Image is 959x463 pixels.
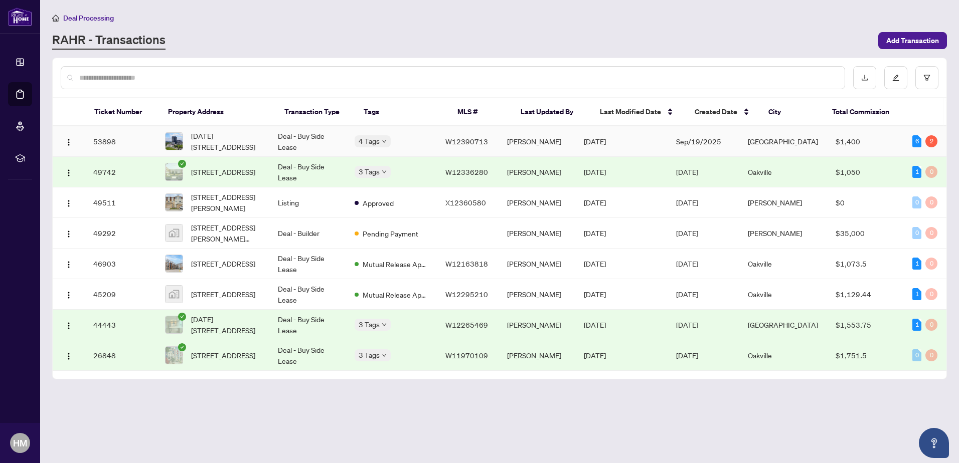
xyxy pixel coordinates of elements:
[166,255,183,272] img: thumbnail-img
[270,126,347,157] td: Deal - Buy Side Lease
[861,74,868,81] span: download
[824,98,903,126] th: Total Commission
[912,319,921,331] div: 1
[592,98,687,126] th: Last Modified Date
[363,259,428,270] span: Mutual Release Approved
[356,98,449,126] th: Tags
[85,187,157,218] td: 49511
[191,350,255,361] span: [STREET_ADDRESS]
[270,279,347,310] td: Deal - Buy Side Lease
[191,191,262,213] span: [STREET_ADDRESS][PERSON_NAME]
[61,256,77,272] button: Logo
[584,198,606,207] span: [DATE]
[740,310,828,340] td: [GEOGRAPHIC_DATA]
[445,137,488,146] span: W12390713
[676,320,698,329] span: [DATE]
[584,167,606,176] span: [DATE]
[359,349,380,361] span: 3 Tags
[499,157,576,187] td: [PERSON_NAME]
[853,66,876,89] button: download
[359,135,380,147] span: 4 Tags
[676,351,698,360] span: [DATE]
[270,157,347,187] td: Deal - Buy Side Lease
[445,167,488,176] span: W12336280
[584,259,606,268] span: [DATE]
[191,314,262,336] span: [DATE][STREET_ADDRESS]
[925,135,937,147] div: 2
[584,351,606,360] span: [DATE]
[687,98,760,126] th: Created Date
[584,228,606,238] span: [DATE]
[828,187,904,218] td: $0
[61,317,77,333] button: Logo
[359,166,380,177] span: 3 Tags
[828,249,904,279] td: $1,073.5
[85,279,157,310] td: 45209
[740,218,828,249] td: [PERSON_NAME]
[445,198,486,207] span: X12360580
[160,98,276,126] th: Property Address
[166,133,183,150] img: thumbnail-img
[61,347,77,363] button: Logo
[382,353,387,358] span: down
[8,8,32,26] img: logo
[270,310,347,340] td: Deal - Buy Side Lease
[382,322,387,327] span: down
[359,319,380,330] span: 3 Tags
[676,290,698,299] span: [DATE]
[584,290,606,299] span: [DATE]
[65,138,73,146] img: Logo
[382,139,387,144] span: down
[884,66,907,89] button: edit
[760,98,824,126] th: City
[178,313,186,321] span: check-circle
[52,15,59,22] span: home
[86,98,160,126] th: Ticket Number
[676,137,721,146] span: Sep/19/2025
[499,126,576,157] td: [PERSON_NAME]
[65,199,73,207] img: Logo
[85,126,157,157] td: 53898
[61,133,77,149] button: Logo
[363,289,428,300] span: Mutual Release Approved
[923,74,930,81] span: filter
[85,249,157,279] td: 46903
[499,310,576,340] td: [PERSON_NAME]
[925,166,937,178] div: 0
[676,167,698,176] span: [DATE]
[584,320,606,329] span: [DATE]
[828,340,904,371] td: $1,751.5
[85,340,157,371] td: 26848
[52,32,166,50] a: RAHR - Transactions
[65,322,73,330] img: Logo
[925,196,937,208] div: 0
[166,316,183,333] img: thumbnail-img
[445,351,488,360] span: W11970109
[166,194,183,211] img: thumbnail-img
[61,225,77,241] button: Logo
[828,126,904,157] td: $1,400
[270,218,347,249] td: Deal - Builder
[740,340,828,371] td: Oakville
[85,218,157,249] td: 49292
[499,249,576,279] td: [PERSON_NAME]
[499,218,576,249] td: [PERSON_NAME]
[191,222,262,244] span: [STREET_ADDRESS][PERSON_NAME][PERSON_NAME]
[912,258,921,270] div: 1
[382,169,387,174] span: down
[828,157,904,187] td: $1,050
[445,320,488,329] span: W12265469
[676,198,698,207] span: [DATE]
[65,169,73,177] img: Logo
[925,258,937,270] div: 0
[65,352,73,360] img: Logo
[445,290,488,299] span: W12295210
[915,66,938,89] button: filter
[740,279,828,310] td: Oakville
[166,347,183,364] img: thumbnail-img
[892,74,899,81] span: edit
[61,164,77,180] button: Logo
[925,319,937,331] div: 0
[740,126,828,157] td: [GEOGRAPHIC_DATA]
[63,14,114,23] span: Deal Processing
